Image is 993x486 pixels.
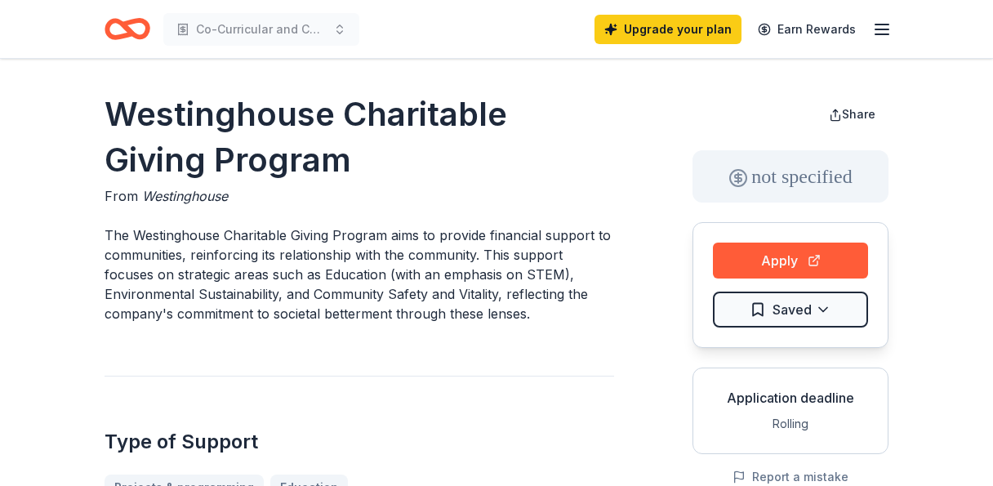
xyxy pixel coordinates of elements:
[105,429,614,455] h2: Type of Support
[105,91,614,183] h1: Westinghouse Charitable Giving Program
[773,299,812,320] span: Saved
[842,107,875,121] span: Share
[713,292,868,328] button: Saved
[142,188,228,204] span: Westinghouse
[816,98,888,131] button: Share
[692,150,888,203] div: not specified
[713,243,868,279] button: Apply
[196,20,327,39] span: Co-Curricular and Curricular Programs and Equipment
[105,10,150,48] a: Home
[706,414,875,434] div: Rolling
[748,15,866,44] a: Earn Rewards
[105,225,614,323] p: The Westinghouse Charitable Giving Program aims to provide financial support to communities, rein...
[163,13,359,46] button: Co-Curricular and Curricular Programs and Equipment
[706,388,875,408] div: Application deadline
[594,15,741,44] a: Upgrade your plan
[105,186,614,206] div: From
